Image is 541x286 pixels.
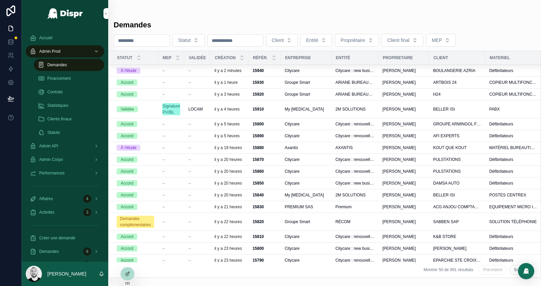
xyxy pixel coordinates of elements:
[162,181,165,186] span: --
[188,92,206,97] a: --
[253,122,264,126] strong: 15900
[121,68,136,74] div: À l'étude
[285,145,327,150] a: Axantis
[285,204,313,210] span: PREMIUM SAS
[433,80,481,85] a: ARTBOIS 24
[382,133,425,139] a: [PERSON_NAME]
[489,157,537,162] a: Défibrilateurs
[188,68,191,73] span: --
[26,140,104,152] a: Admin API
[433,145,467,150] span: KOUT QUE KOUT
[34,99,104,112] a: Statistiques
[188,121,206,127] a: --
[253,145,264,150] strong: 15880
[253,192,277,198] a: 15840
[382,145,416,150] span: [PERSON_NAME]
[335,145,353,150] span: AXANTIS
[188,68,206,73] a: --
[34,59,104,71] a: Demandes
[489,68,513,73] span: Défibrilateurs
[335,92,374,97] a: ARIANE BUREAUTIQUE
[26,153,104,166] a: Admin Corpo
[214,219,244,224] a: il y a 22 heures
[285,68,300,73] span: Citycare
[117,133,154,139] a: Accord
[433,219,481,224] a: SABBEN SAP
[188,181,206,186] a: --
[39,210,54,215] span: Activités
[382,157,425,162] a: [PERSON_NAME]
[214,169,244,174] a: il y a 20 heures
[285,80,310,85] span: Groupe Smart
[214,192,244,198] a: il y a 20 heures
[382,181,425,186] a: [PERSON_NAME]
[253,157,277,162] a: 15870
[47,116,72,122] span: Clients finaux
[178,37,191,44] span: Statut
[489,80,537,85] span: COPIEUR MULTIFONCTION
[188,169,206,174] a: --
[83,195,91,203] div: 4
[121,157,133,163] div: Accord
[382,133,416,139] span: [PERSON_NAME]
[188,121,191,127] span: --
[335,204,374,210] a: Premium
[433,169,481,174] a: PULSTATIONS
[188,92,191,97] span: --
[335,106,366,112] span: 2M SOLUTIONS
[214,181,242,186] p: il y a 20 heures
[26,45,104,57] a: Admin Prod
[162,169,180,174] a: --
[188,181,191,186] span: --
[335,145,374,150] a: AXANTIS
[335,133,374,139] span: Citycare : renouvellement
[162,192,165,198] span: --
[285,106,327,112] a: My [MEDICAL_DATA]
[253,181,277,186] a: 15850
[214,121,244,127] a: il y a 5 heures
[117,106,154,112] a: Validée
[162,80,180,85] a: --
[382,106,425,112] a: [PERSON_NAME]
[382,92,425,97] a: [PERSON_NAME]
[26,193,104,205] a: Affaires4
[188,80,191,85] span: --
[214,68,241,73] p: il y a 2 minutes
[188,169,191,174] span: --
[162,145,165,150] span: --
[433,92,481,97] a: H24
[285,192,327,198] a: My [MEDICAL_DATA]
[117,180,154,186] a: Accord
[162,204,165,210] span: --
[214,181,244,186] a: il y a 20 heures
[22,27,108,262] div: scrollable content
[39,35,52,41] span: Accueil
[253,169,277,174] a: 15860
[382,219,425,224] a: [PERSON_NAME]
[39,157,63,162] span: Admin Corpo
[188,192,191,198] span: --
[433,133,481,139] a: AFI EXPERTS
[214,68,244,73] a: il y a 2 minutes
[489,169,537,174] a: Défibrilateurs
[121,121,133,127] div: Accord
[285,219,310,224] span: Groupe Smart
[335,68,374,73] a: Citycare : new business
[382,106,416,112] span: [PERSON_NAME]
[335,34,379,47] button: Select Button
[120,216,151,228] div: Demandes complémentaires
[382,121,416,127] span: [PERSON_NAME]
[433,192,481,198] a: BELLER ISI
[162,68,180,73] a: --
[83,208,91,216] div: 3
[253,68,277,73] a: 15940
[285,157,300,162] span: Citycare
[335,80,374,85] a: ARIANE BUREAUTIQUE
[121,133,133,139] div: Accord
[382,68,416,73] span: [PERSON_NAME]
[387,37,409,44] span: Client final
[26,167,104,179] a: Performances
[382,80,416,85] span: [PERSON_NAME]
[117,168,154,174] a: Accord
